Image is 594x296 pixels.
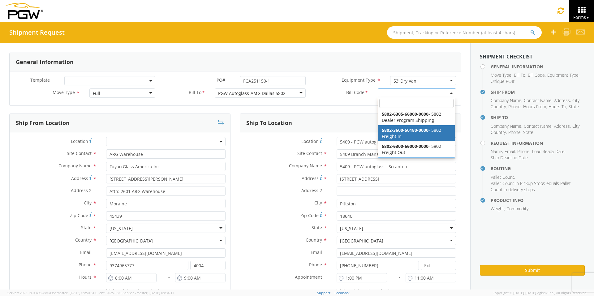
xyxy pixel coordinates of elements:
li: , [524,97,553,104]
span: Company Name [491,97,521,103]
span: Commodity [506,206,528,212]
li: , [491,123,522,129]
span: State [312,225,322,230]
li: , [491,174,515,180]
li: , [491,104,507,110]
span: Zip Code [70,212,88,218]
span: State [523,129,533,135]
span: Phone [508,104,521,109]
span: Email [311,249,322,255]
span: Unique PO# [491,78,514,84]
span: Bill To [514,72,525,78]
label: Appointment required [337,287,391,294]
span: Address [554,97,570,103]
span: Hours To [549,104,566,109]
span: Address 2 [71,187,92,193]
span: - 5802 Freight In [382,127,441,139]
span: Forms [573,14,590,20]
li: , [508,104,522,110]
span: Phone [309,262,322,268]
li: , [517,148,531,155]
input: Appointment required [106,289,110,293]
span: Equipment Type [342,77,376,83]
li: , [491,97,522,104]
span: Email [80,249,92,255]
li: , [491,148,503,155]
span: Bill To [189,89,201,97]
span: 5802-3600-50180-0000 [382,127,428,133]
li: , [554,97,571,104]
span: Template [30,77,50,83]
span: Weight [491,206,504,212]
a: Support [317,290,330,295]
span: Hours [79,274,92,280]
span: Copyright © [DATE]-[DATE] Agistix Inc., All Rights Reserved [493,290,587,295]
div: [US_STATE] [340,225,363,232]
span: Location [71,138,88,144]
span: City [84,200,92,206]
span: State [81,225,92,230]
h4: Ship From [491,90,585,94]
span: 5802-6300-66000-0000 [382,143,428,149]
strong: Shipment Checklist [480,53,532,60]
span: Country [306,237,322,243]
li: , [532,148,566,155]
h3: Ship From Location [16,120,70,126]
span: 5409 - PGW autoglass - Scranton [340,139,453,145]
span: Zip Code [300,212,319,218]
span: PO# [217,77,225,83]
span: Name [491,148,502,154]
input: Shipment, Tracking or Reference Number (at least 4 chars) [387,26,542,39]
li: , [491,129,507,135]
span: Address [302,175,319,181]
h4: Product Info [491,198,585,203]
span: Address [554,123,570,129]
span: Move Type [53,89,75,95]
span: Hours From [523,104,546,109]
li: , [547,72,579,78]
span: Client: 2025.18.0-5db8ab7 [95,290,174,295]
span: Phone [508,129,521,135]
span: Phone [517,148,530,154]
span: Move Type [491,72,511,78]
input: Ext. [190,261,226,270]
span: Phone [79,262,92,268]
span: Bill Code [528,72,545,78]
div: PGW Autoglass-AMG Dallas 5802 [218,90,286,97]
span: master, [DATE] 09:34:17 [136,290,174,295]
input: Ext. [421,261,456,270]
span: Site Contact [297,150,322,156]
span: Pallet Count in Pickup Stops equals Pallet Count in delivery stops [491,180,571,192]
span: Equipment Type [547,72,579,78]
div: Full [93,90,100,97]
span: Contact Name [524,97,552,103]
span: Email [505,148,515,154]
img: pgw-form-logo-1aaa8060b1cc70fad034.png [5,3,43,19]
li: , [572,123,580,129]
h4: Ship To [491,115,585,120]
span: Contact Name [524,123,552,129]
span: Company Name [58,163,92,169]
li: , [528,72,546,78]
span: Appointment [295,274,322,280]
span: Country [491,104,506,109]
li: , [554,123,571,129]
span: - 5802 Dealer Program Shipping [382,111,441,123]
span: Load Ready Date [532,148,565,154]
span: Pallet Count [491,174,514,180]
li: , [514,72,526,78]
div: [US_STATE] [110,225,133,232]
h4: Routing [491,166,585,171]
span: - 5802 Freight Out [382,143,441,155]
span: - [399,274,400,280]
input: Appointment required [337,289,341,293]
span: master, [DATE] 09:50:51 [57,290,94,295]
span: Ship Deadline Date [491,155,528,161]
span: 5802-6305-66000-0000 [382,111,428,117]
li: , [491,206,505,212]
span: Company Name [289,163,322,169]
span: - [168,274,170,280]
div: [GEOGRAPHIC_DATA] [340,238,383,244]
li: , [508,129,522,135]
span: ▼ [586,15,590,20]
